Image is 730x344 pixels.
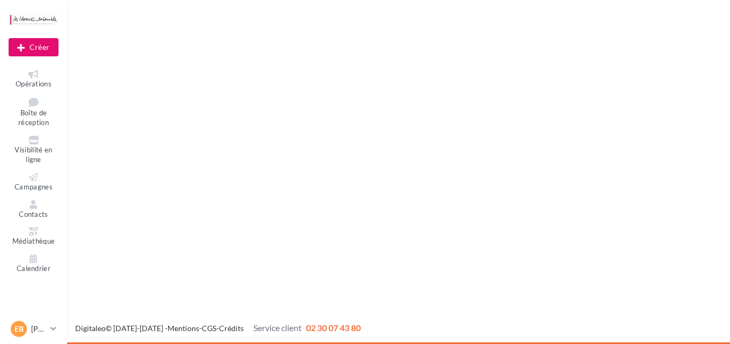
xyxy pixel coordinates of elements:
[9,38,59,56] div: Nouvelle campagne
[9,252,59,275] a: Calendrier
[219,324,244,333] a: Crédits
[9,319,59,339] a: EB [PERSON_NAME]
[9,171,59,194] a: Campagnes
[17,264,50,273] span: Calendrier
[16,79,52,88] span: Opérations
[75,324,106,333] a: Digitaleo
[167,324,199,333] a: Mentions
[202,324,216,333] a: CGS
[9,134,59,166] a: Visibilité en ligne
[18,108,49,127] span: Boîte de réception
[75,324,361,333] span: © [DATE]-[DATE] - - -
[14,145,52,164] span: Visibilité en ligne
[31,324,46,334] p: [PERSON_NAME]
[19,210,48,218] span: Contacts
[9,95,59,129] a: Boîte de réception
[14,182,53,191] span: Campagnes
[9,68,59,91] a: Opérations
[9,38,59,56] button: Créer
[12,237,55,245] span: Médiathèque
[9,225,59,248] a: Médiathèque
[14,324,24,334] span: EB
[9,198,59,221] a: Contacts
[253,323,302,333] span: Service client
[306,323,361,333] span: 02 30 07 43 80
